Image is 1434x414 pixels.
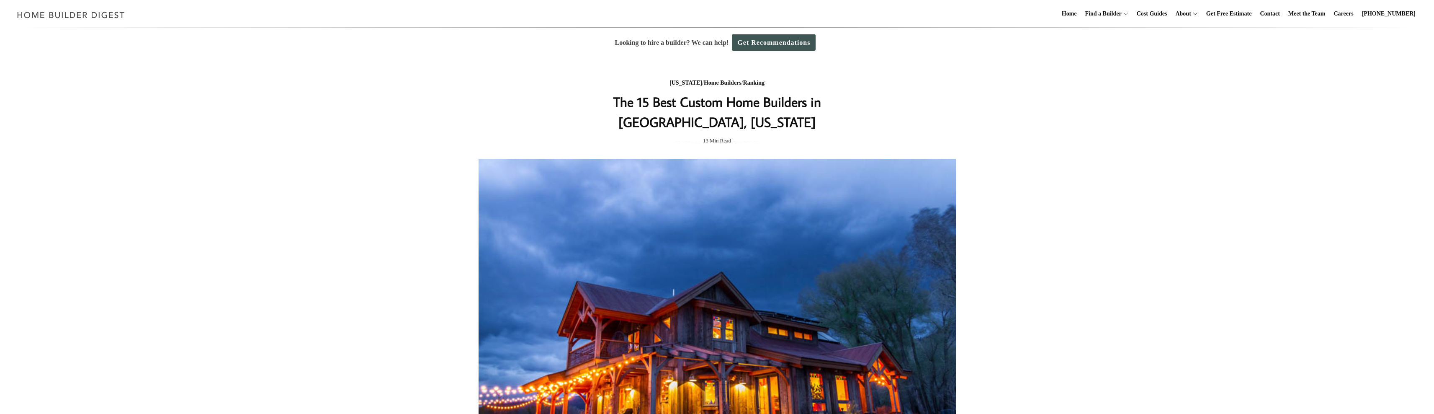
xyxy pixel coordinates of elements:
[1203,0,1255,27] a: Get Free Estimate
[1256,0,1283,27] a: Contact
[704,80,741,86] a: Home Builders
[1359,0,1419,27] a: [PHONE_NUMBER]
[550,78,884,88] div: / /
[703,136,731,145] span: 13 Min Read
[743,80,765,86] a: Ranking
[732,34,816,51] a: Get Recommendations
[1285,0,1329,27] a: Meet the Team
[550,92,884,132] h1: The 15 Best Custom Home Builders in [GEOGRAPHIC_DATA], [US_STATE]
[1172,0,1191,27] a: About
[1331,0,1357,27] a: Careers
[1058,0,1080,27] a: Home
[13,7,129,23] img: Home Builder Digest
[669,80,702,86] a: [US_STATE]
[1133,0,1171,27] a: Cost Guides
[1082,0,1122,27] a: Find a Builder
